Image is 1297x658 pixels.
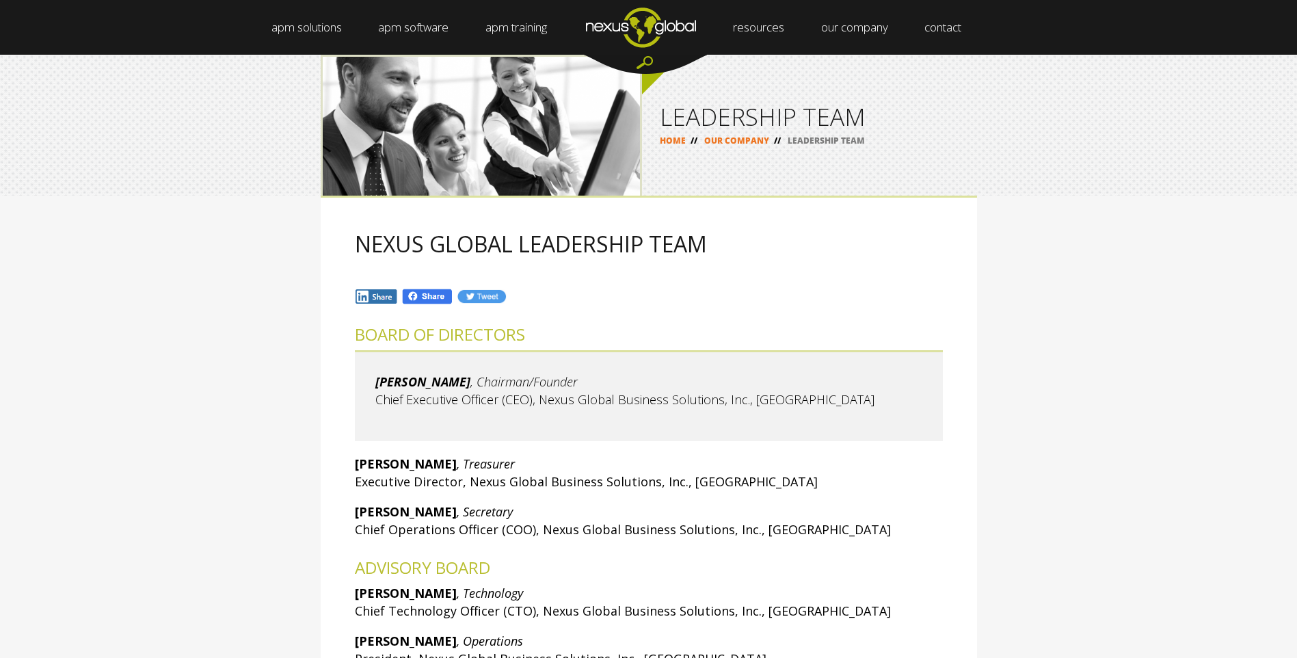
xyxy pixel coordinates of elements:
a: OUR COMPANY [704,135,769,146]
strong: [PERSON_NAME] [355,503,457,520]
strong: [PERSON_NAME] [355,456,457,472]
em: , Treasurer [457,456,515,472]
em: [PERSON_NAME] [375,373,470,390]
img: Tw.jpg [457,289,506,304]
em: , Secretary [457,503,513,520]
h1: LEADERSHIP TEAM [660,105,959,129]
img: In.jpg [355,289,399,304]
img: Fb.png [401,288,453,305]
em: , Technology [457,585,523,601]
h2: BOARD OF DIRECTORS [355,326,943,343]
strong: [PERSON_NAME] [355,633,457,649]
span: Chief Executive Officer (CEO), Nexus Global Business Solutions, Inc., [GEOGRAPHIC_DATA] [375,391,874,408]
em: , Chairman/Founder [470,373,578,390]
h2: ADVISORY BOARD [355,559,943,577]
span: Chief Operations Officer (COO), Nexus Global Business Solutions, Inc., [GEOGRAPHIC_DATA] [355,521,891,538]
span: // [686,135,702,146]
a: HOME [660,135,686,146]
span: Chief Technology Officer (CTO), Nexus Global Business Solutions, Inc., [GEOGRAPHIC_DATA] [355,603,891,619]
h2: NEXUS GLOBAL LEADERSHIP TEAM [355,232,943,256]
span: // [769,135,786,146]
span: Executive Director, Nexus Global Business Solutions, Inc., [GEOGRAPHIC_DATA] [355,473,818,490]
strong: [PERSON_NAME] [355,585,457,601]
em: , Operations [457,633,523,649]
